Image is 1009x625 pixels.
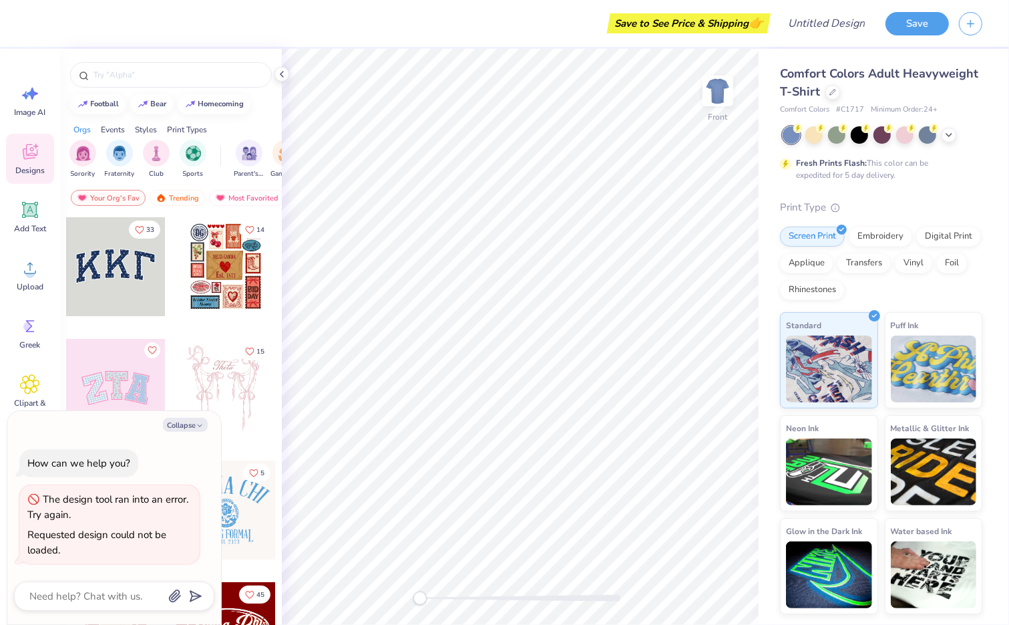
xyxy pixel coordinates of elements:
[185,100,196,108] img: trend_line.gif
[780,280,845,300] div: Rhinestones
[891,336,977,402] img: Puff Ink
[836,104,864,116] span: # C1717
[101,124,125,136] div: Events
[15,165,45,176] span: Designs
[167,124,207,136] div: Print Types
[234,169,264,179] span: Parent's Weekend
[704,78,731,104] img: Front
[891,421,970,435] span: Metallic & Glitter Ink
[777,10,875,37] input: Untitled Design
[837,253,891,273] div: Transfers
[69,140,96,179] div: filter for Sorority
[150,190,205,206] div: Trending
[780,227,845,247] div: Screen Print
[91,100,120,108] div: football
[8,398,52,419] span: Clipart & logos
[129,221,160,239] button: Like
[20,340,41,350] span: Greek
[234,140,264,179] div: filter for Parent's Weekend
[15,107,46,118] span: Image AI
[270,140,301,179] div: filter for Game Day
[163,418,208,432] button: Collapse
[183,169,204,179] span: Sports
[138,100,148,108] img: trend_line.gif
[143,140,170,179] div: filter for Club
[916,227,981,247] div: Digital Print
[256,348,264,355] span: 15
[891,541,977,608] img: Water based Ink
[209,190,284,206] div: Most Favorited
[270,169,301,179] span: Game Day
[130,94,173,114] button: bear
[871,104,938,116] span: Minimum Order: 24 +
[178,94,250,114] button: homecoming
[610,13,767,33] div: Save to See Price & Shipping
[198,100,244,108] div: homecoming
[105,140,135,179] div: filter for Fraternity
[891,524,952,538] span: Water based Ink
[891,318,919,332] span: Puff Ink
[146,227,154,233] span: 33
[243,464,270,482] button: Like
[239,586,270,604] button: Like
[849,227,912,247] div: Embroidery
[73,124,91,136] div: Orgs
[780,66,978,100] span: Comfort Colors Adult Heavyweight T-Shirt
[780,200,982,215] div: Print Type
[242,146,257,161] img: Parent's Weekend Image
[895,253,932,273] div: Vinyl
[75,146,91,161] img: Sorority Image
[885,12,949,35] button: Save
[270,140,301,179] button: filter button
[936,253,968,273] div: Foil
[786,541,872,608] img: Glow in the Dark Ink
[105,169,135,179] span: Fraternity
[786,439,872,505] img: Neon Ink
[891,439,977,505] img: Metallic & Glitter Ink
[71,190,146,206] div: Your Org's Fav
[92,68,263,82] input: Try "Alpha"
[149,169,164,179] span: Club
[786,421,819,435] span: Neon Ink
[256,227,264,233] span: 14
[149,146,164,161] img: Club Image
[77,193,87,203] img: most_fav.gif
[413,592,427,605] div: Accessibility label
[796,157,960,181] div: This color can be expedited for 5 day delivery.
[27,457,130,470] div: How can we help you?
[749,15,763,31] span: 👉
[239,221,270,239] button: Like
[105,140,135,179] button: filter button
[234,140,264,179] button: filter button
[151,100,167,108] div: bear
[156,193,166,203] img: trending.gif
[14,223,46,234] span: Add Text
[786,318,821,332] span: Standard
[70,94,126,114] button: football
[709,111,728,123] div: Front
[796,158,867,168] strong: Fresh Prints Flash:
[144,342,160,358] button: Like
[112,146,127,161] img: Fraternity Image
[180,140,206,179] div: filter for Sports
[260,470,264,477] span: 5
[27,493,188,521] div: The design tool ran into an error. Try again.
[143,140,170,179] button: filter button
[135,124,157,136] div: Styles
[256,592,264,598] span: 45
[278,146,294,161] img: Game Day Image
[71,169,95,179] span: Sorority
[780,253,833,273] div: Applique
[27,528,166,557] div: Requested design could not be loaded.
[786,524,862,538] span: Glow in the Dark Ink
[239,342,270,360] button: Like
[786,336,872,402] img: Standard
[77,100,88,108] img: trend_line.gif
[69,140,96,179] button: filter button
[186,146,201,161] img: Sports Image
[780,104,829,116] span: Comfort Colors
[180,140,206,179] button: filter button
[215,193,226,203] img: most_fav.gif
[17,281,43,292] span: Upload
